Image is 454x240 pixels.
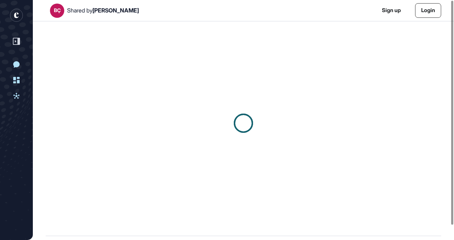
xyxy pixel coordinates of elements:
[54,7,61,13] div: BÇ
[10,9,23,22] div: entrapeer-logo
[415,3,441,18] a: Login
[67,7,139,14] div: Shared by
[92,7,139,14] span: [PERSON_NAME]
[382,6,401,15] a: Sign up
